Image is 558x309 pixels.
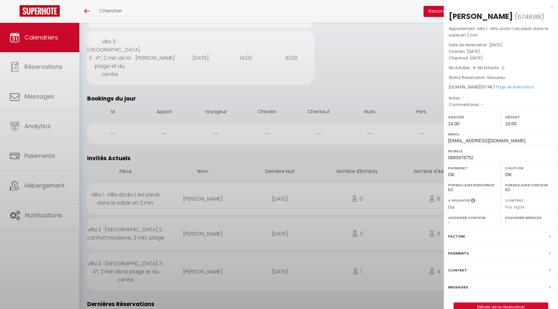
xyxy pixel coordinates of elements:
label: Assigner Checkin [448,214,497,221]
span: 10:00 [505,121,517,126]
label: Paiements [448,250,469,257]
label: Formulaire Checkin [505,182,554,188]
div: x [444,3,553,11]
label: Arrivée [448,114,497,120]
p: - [449,65,553,71]
label: Paiement [448,165,497,171]
a: Page de réservation [496,84,535,90]
span: [DATE] [489,42,502,48]
label: Formulaire Bienvenue [448,182,497,188]
span: 6748188 [517,13,541,21]
p: Notes : [449,95,553,101]
span: - [462,95,464,101]
span: [EMAIL_ADDRESS][DOMAIN_NAME] [448,138,525,143]
span: 517.4 [481,84,490,90]
label: A relancer [448,198,470,203]
span: OK [448,172,455,177]
p: Date de réservation : [449,42,553,48]
label: Messages [448,284,468,291]
span: Nouveau [487,75,505,80]
span: [DATE] [470,55,483,61]
label: Mobile [448,148,554,154]
span: [DATE] [467,49,480,54]
span: ( ) [515,12,544,21]
label: Caution [505,165,554,171]
label: Assigner Menage [505,214,554,221]
p: Checkin : [449,48,553,55]
span: Nb Adultes : 6 [449,65,475,70]
span: Nb Enfants : 0 [478,65,504,70]
div: [PERSON_NAME] [449,11,513,22]
label: Email [448,131,554,137]
span: 14:00 [448,121,459,126]
p: Statut Réservation : [449,74,553,81]
label: Contrat [448,267,467,274]
p: Appartement : [449,25,553,39]
span: villa 1 · Villa dodo 1, les pieds dans le sable en 2 min. [449,26,548,38]
span: ( €) [480,84,495,90]
p: Commentaires : [449,101,553,108]
span: - [481,102,483,107]
label: Contrat [505,198,524,202]
div: [DOMAIN_NAME] [449,84,553,90]
span: 0693978752 [448,155,473,160]
label: Facture [448,233,465,240]
span: OK [505,172,512,177]
label: Départ [505,114,554,120]
span: Pas signé [505,204,524,210]
p: Checkout : [449,55,553,61]
i: Sélectionner OUI si vous souhaiter envoyer les séquences de messages post-checkout [471,198,475,205]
